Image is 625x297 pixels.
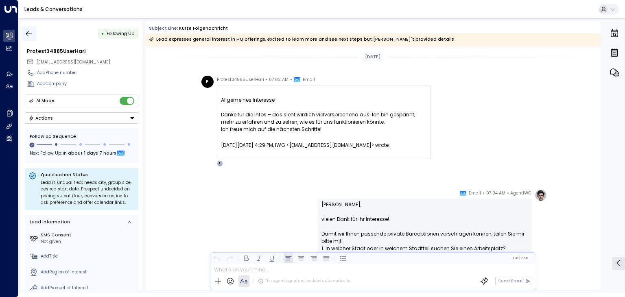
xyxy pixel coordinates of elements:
div: Actions [28,115,53,121]
div: AddCompany [37,81,138,87]
div: AddProduct of Interest [41,285,136,291]
div: Follow Up Sequence [30,133,133,140]
div: Lead is unqualified; needs city, group size, desired start date. Prospect undecided on pricing vs... [41,179,135,206]
button: Undo [212,253,222,263]
span: Email [469,189,481,197]
span: Cc Bcc [513,256,528,260]
div: [DATE] [363,52,383,61]
button: Redo [225,253,234,263]
span: • [483,189,485,197]
span: | [519,256,520,260]
p: Qualification Status [41,172,135,178]
div: AddPhone number [37,70,138,76]
div: Next Follow Up: [30,149,133,158]
div: P [201,76,214,88]
div: Not given [41,238,136,245]
span: Protest34885UserHari [217,76,264,84]
span: Danke für die Infos – das sieht wirklich vielversprechend aus! Ich bin gespannt, mehr zu erfahren... [221,111,426,126]
div: Lead Information [28,219,70,225]
span: AgentIWG [510,189,531,197]
div: AI Mode [36,97,55,105]
div: The agent signature is added automatically [258,278,350,284]
div: I [217,160,223,167]
span: • [265,76,267,84]
div: Protest34885UserHari [27,48,138,55]
span: • [507,189,509,197]
span: 07:02 AM [269,76,288,84]
span: • [290,76,292,84]
span: protest34885userhari@proton.me [37,59,110,66]
div: AddTitle [41,253,136,260]
span: Subject Line: [149,25,178,31]
a: Leads & Conversations [24,6,83,13]
span: Following Up [107,31,134,37]
img: profile-logo.png [535,189,547,201]
button: Cc|Bcc [510,255,531,261]
span: 07:04 AM [486,189,505,197]
div: Button group with a nested menu [25,112,138,124]
span: Email [303,76,315,84]
div: • [101,28,104,39]
span: In about 1 days 7 hours [63,149,116,158]
label: SMS Consent [41,232,136,238]
span: [EMAIL_ADDRESS][DOMAIN_NAME] [37,59,110,65]
div: Lead expresses general interest in HQ offerings, excited to learn more and see next steps but [PE... [149,35,454,44]
div: Kurze Folgenachricht [179,25,228,32]
span: Allgemeines Interesse [221,96,426,104]
span: Ich freue mich auf die nächsten Schritte! [221,126,426,133]
div: [DATE][DATE] 4:29 PM, IWG <[EMAIL_ADDRESS][DOMAIN_NAME]> wrote: [221,142,426,156]
button: Actions [25,112,138,124]
div: AddRegion of Interest [41,269,136,275]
